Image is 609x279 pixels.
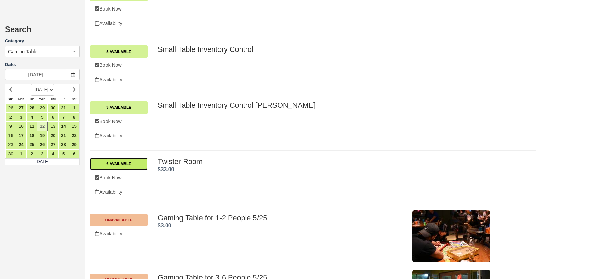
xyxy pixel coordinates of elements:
[158,214,379,222] h2: Gaming Table for 1-2 People 5/25
[37,113,47,122] a: 5
[5,38,80,44] label: Category
[412,210,490,262] img: M241-1
[158,223,171,228] span: $3.00
[8,48,37,55] span: Gaming Table
[90,129,148,143] a: Availability
[69,122,79,131] a: 15
[158,45,490,54] h2: Small Table Inventory Control
[48,149,58,158] a: 4
[5,149,16,158] a: 30
[5,103,16,113] a: 26
[26,103,37,113] a: 28
[58,140,69,149] a: 28
[37,103,47,113] a: 29
[26,122,37,131] a: 11
[90,115,148,128] a: Book Now
[48,103,58,113] a: 30
[90,158,148,170] a: 6 Available
[37,140,47,149] a: 26
[90,2,148,16] a: Book Now
[90,227,148,241] a: Unavailable.
[5,113,16,122] a: 2
[69,96,79,103] th: Sat
[58,122,69,131] a: 14
[48,113,58,122] a: 6
[69,149,79,158] a: 6
[48,140,58,149] a: 27
[90,101,148,114] a: 3 Available
[158,101,490,109] h2: Small Table Inventory Control [PERSON_NAME]
[58,131,69,140] a: 21
[37,122,47,131] a: 12
[26,140,37,149] a: 25
[90,45,148,58] a: 5 Available
[16,140,26,149] a: 24
[58,149,69,158] a: 5
[5,96,16,103] th: Sun
[26,149,37,158] a: 2
[58,113,69,122] a: 7
[5,25,80,38] h2: Search
[90,17,148,31] a: Availability
[90,214,148,226] a: Unavailable
[158,223,171,228] strong: Price: $3
[16,96,26,103] th: Mon
[5,62,80,68] label: Date:
[5,131,16,140] a: 16
[5,158,80,165] td: [DATE]
[90,185,148,199] a: Availability
[58,103,69,113] a: 31
[16,131,26,140] a: 17
[26,131,37,140] a: 18
[158,166,174,172] strong: Price: $33
[48,131,58,140] a: 20
[48,122,58,131] a: 13
[5,140,16,149] a: 23
[69,113,79,122] a: 8
[37,131,47,140] a: 19
[158,158,490,166] h2: Twister Room
[16,122,26,131] a: 10
[5,46,80,57] button: Gaming Table
[16,113,26,122] a: 3
[69,140,79,149] a: 29
[26,96,37,103] th: Tue
[58,96,69,103] th: Fri
[37,96,47,103] th: Wed
[69,103,79,113] a: 1
[158,166,174,172] span: $33.00
[37,149,47,158] a: 3
[90,58,148,72] a: Book Now
[5,122,16,131] a: 9
[16,149,26,158] a: 1
[69,131,79,140] a: 22
[90,73,148,87] a: Availability
[48,96,58,103] th: Thu
[16,103,26,113] a: 27
[26,113,37,122] a: 4
[90,171,148,185] a: Book Now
